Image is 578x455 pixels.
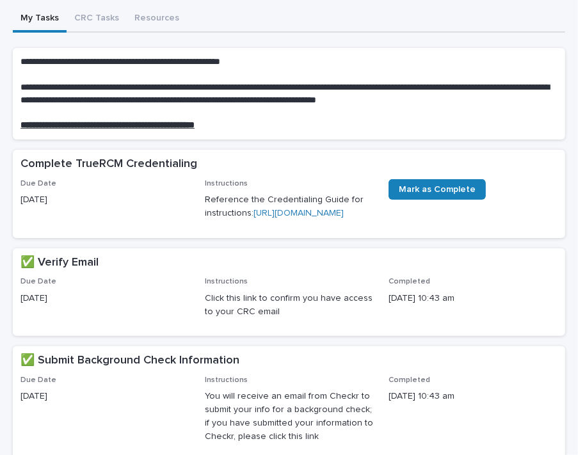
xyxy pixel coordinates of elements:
button: Resources [127,6,187,33]
span: Instructions [205,180,248,188]
p: Reference the Credentialing Guide for instructions: [205,193,374,220]
span: Completed [389,278,430,285]
p: [DATE] [20,390,189,403]
h2: ✅ Submit Background Check Information [20,354,239,368]
button: My Tasks [13,6,67,33]
button: CRC Tasks [67,6,127,33]
span: Due Date [20,376,56,384]
h2: ✅ Verify Email [20,256,99,270]
p: You will receive an email from Checkr to submit your info for a background check; if you have sub... [205,390,374,443]
a: [URL][DOMAIN_NAME] [253,209,344,218]
p: [DATE] [20,193,189,207]
span: Mark as Complete [399,185,476,194]
span: Instructions [205,278,248,285]
span: Completed [389,376,430,384]
h2: Complete TrueRCM Credentialing [20,157,197,172]
span: Instructions [205,376,248,384]
span: Due Date [20,180,56,188]
p: [DATE] 10:43 am [389,390,558,403]
p: [DATE] 10:43 am [389,292,558,305]
p: Click this link to confirm you have access to your CRC email [205,292,374,319]
span: Due Date [20,278,56,285]
p: [DATE] [20,292,189,305]
a: Mark as Complete [389,179,486,200]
